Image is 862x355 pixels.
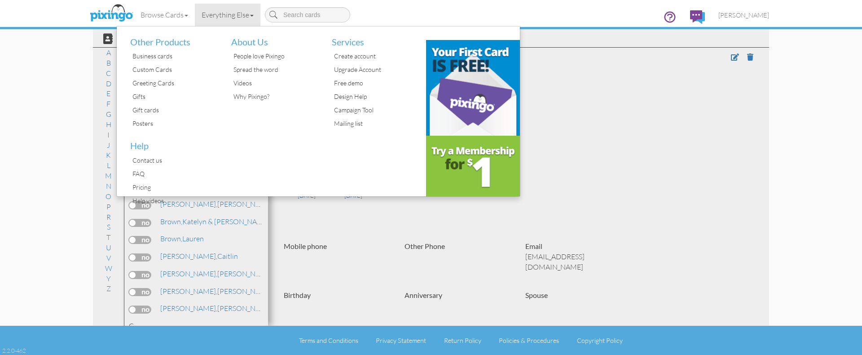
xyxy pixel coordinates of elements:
a: [PERSON_NAME] [159,286,274,297]
a: O [101,191,116,202]
a: Terms and Conditions [299,337,358,344]
div: Why Pixingo? [231,90,319,103]
div: Spread the word [231,63,319,76]
div: Upgrade Account [332,63,419,76]
strong: Birthday [284,291,311,299]
div: Design Help [332,90,419,103]
a: Y [102,273,115,284]
a: [PERSON_NAME] [159,303,274,314]
strong: Spouse [525,291,548,299]
a: T [102,232,115,243]
a: J [102,140,114,151]
a: [PERSON_NAME] [PERSON_NAME] [159,268,331,279]
div: Create account [332,49,419,63]
div: Business cards [130,49,218,63]
a: Copyright Policy [577,337,623,344]
div: Free demo [332,76,419,90]
div: Posters [130,117,218,130]
a: M [101,170,116,181]
div: Pricing [130,181,218,194]
div: Custom Cards [130,63,218,76]
div: Campaign Tool [332,103,419,117]
span: [PERSON_NAME], [160,287,217,296]
input: Search cards [265,7,350,22]
a: C [101,68,115,79]
a: A [102,47,115,58]
a: S [102,222,115,232]
div: People love Pixingo [231,49,319,63]
a: P [102,201,115,212]
a: Katelyn & [PERSON_NAME] [159,216,271,227]
a: Return Policy [444,337,481,344]
a: [PERSON_NAME] [712,4,776,27]
span: [PERSON_NAME], [160,304,217,313]
div: Videos [231,76,319,90]
img: pixingo logo [88,2,135,25]
img: comments.svg [690,10,705,24]
li: Help [123,130,218,154]
a: [PERSON_NAME] & [PERSON_NAME] [159,199,337,209]
li: Other Products [123,27,218,50]
h4: Dates [284,325,753,334]
img: e3c53f66-4b0a-4d43-9253-35934b16df62.png [426,136,520,196]
a: Privacy Statement [376,337,426,344]
a: D [101,78,116,89]
a: E [102,88,115,99]
strong: Other Phone [405,242,445,250]
a: Everything Else [195,4,260,26]
span: [PERSON_NAME], [160,252,217,261]
strong: Mobile phone [284,242,327,250]
a: Lauren [159,233,205,244]
a: R [102,212,115,222]
div: C [129,321,264,334]
strong: Email [525,242,542,250]
a: Browse Cards [134,4,195,26]
a: H [101,119,116,130]
div: Mailing list [332,117,419,130]
div: Help videos [130,194,218,208]
a: B [102,58,115,68]
div: FAQ [130,167,218,181]
a: N [101,181,116,191]
a: V [102,253,115,263]
a: Policies & Procedures [499,337,559,344]
a: Z [102,283,115,294]
img: b31c39d9-a6cc-4959-841f-c4fb373484ab.png [426,40,520,136]
strong: Anniversary [405,291,442,299]
div: Gifts [130,90,218,103]
a: K [101,150,115,160]
div: Gift cards [130,103,218,117]
span: [PERSON_NAME] [718,11,769,19]
a: I [103,129,114,140]
p: [EMAIL_ADDRESS][DOMAIN_NAME] [525,252,633,272]
a: G [101,109,116,120]
a: W [101,263,117,274]
li: Services [325,27,419,50]
span: [PERSON_NAME], [160,269,217,278]
a: L [102,160,115,171]
a: F [102,98,115,109]
span: Brown, [160,217,182,226]
div: Contact us [130,154,218,167]
div: 2.2.0-462 [2,346,26,355]
li: About Us [224,27,319,50]
a: Caitlin [159,251,239,262]
div: Greeting Cards [130,76,218,90]
a: U [101,242,116,253]
span: Brown, [160,234,182,243]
